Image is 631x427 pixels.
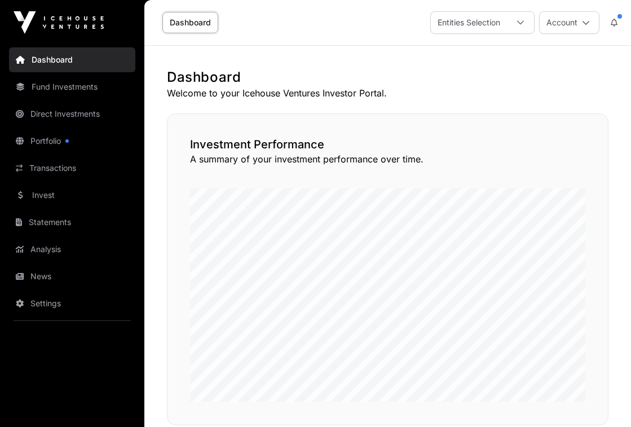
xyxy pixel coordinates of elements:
img: Icehouse Ventures Logo [14,11,104,34]
a: Dashboard [162,12,218,33]
h1: Dashboard [167,68,608,86]
a: Fund Investments [9,74,135,99]
a: Portfolio [9,129,135,153]
a: Settings [9,291,135,316]
p: Welcome to your Icehouse Ventures Investor Portal. [167,86,608,100]
a: Transactions [9,156,135,181]
a: Analysis [9,237,135,262]
p: A summary of your investment performance over time. [190,152,585,166]
a: Statements [9,210,135,235]
h2: Investment Performance [190,137,585,152]
button: Account [539,11,599,34]
a: Invest [9,183,135,208]
a: Direct Investments [9,102,135,126]
div: Entities Selection [431,12,507,33]
a: News [9,264,135,289]
a: Dashboard [9,47,135,72]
